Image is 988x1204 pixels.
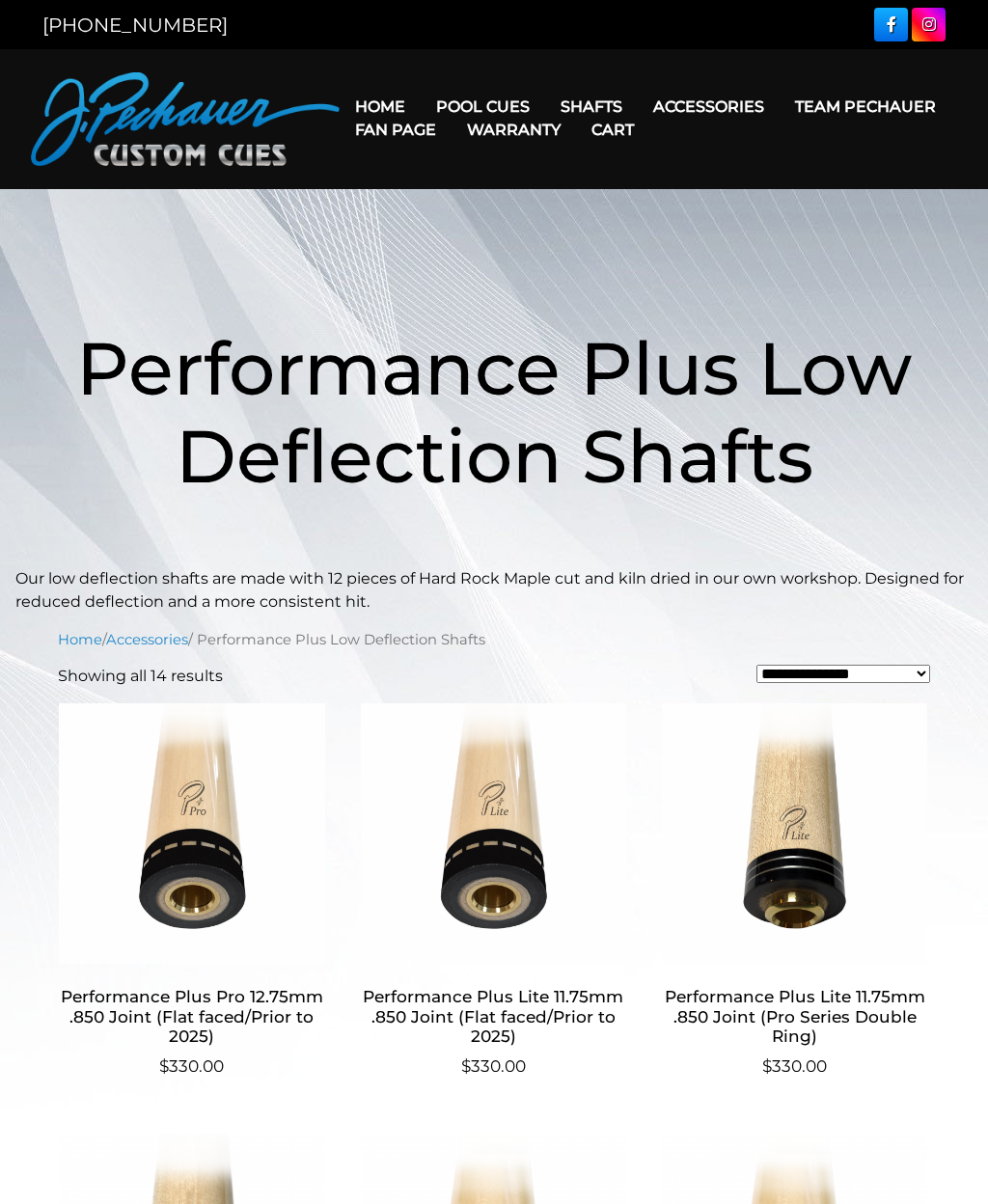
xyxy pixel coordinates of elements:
span: $ [159,1056,169,1076]
a: Performance Plus Pro 12.75mm .850 Joint (Flat faced/Prior to 2025) $330.00 [58,703,326,1080]
a: Performance Plus Lite 11.75mm .850 Joint (Flat faced/Prior to 2025) $330.00 [359,703,627,1080]
a: Shafts [545,82,638,131]
bdi: 330.00 [762,1056,827,1076]
a: Team Pechauer [780,82,951,131]
span: $ [461,1056,471,1076]
p: Showing all 14 results [58,665,223,688]
span: $ [762,1056,772,1076]
a: [PHONE_NUMBER] [42,14,228,37]
a: Accessories [638,82,780,131]
h2: Performance Plus Pro 12.75mm .850 Joint (Flat faced/Prior to 2025) [58,979,326,1054]
a: Cart [576,105,649,154]
img: Performance Plus Lite 11.75mm .850 Joint (Flat faced/Prior to 2025) [359,703,627,964]
h2: Performance Plus Lite 11.75mm .850 Joint (Pro Series Double Ring) [661,979,929,1054]
h2: Performance Plus Lite 11.75mm .850 Joint (Flat faced/Prior to 2025) [359,979,627,1054]
span: Performance Plus Low Deflection Shafts [76,323,912,501]
img: Performance Plus Lite 11.75mm .850 Joint (Pro Series Double Ring) [661,703,929,964]
a: Performance Plus Lite 11.75mm .850 Joint (Pro Series Double Ring) $330.00 [661,703,929,1080]
a: Accessories [106,631,188,648]
select: Shop order [756,665,930,683]
img: Pechauer Custom Cues [31,72,340,166]
a: Fan Page [340,105,452,154]
bdi: 330.00 [461,1056,526,1076]
bdi: 330.00 [159,1056,224,1076]
a: Pool Cues [421,82,545,131]
p: Our low deflection shafts are made with 12 pieces of Hard Rock Maple cut and kiln dried in our ow... [15,567,973,614]
a: Warranty [452,105,576,154]
a: Home [58,631,102,648]
nav: Breadcrumb [58,629,930,650]
img: Performance Plus Pro 12.75mm .850 Joint (Flat faced/Prior to 2025) [58,703,326,964]
a: Home [340,82,421,131]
